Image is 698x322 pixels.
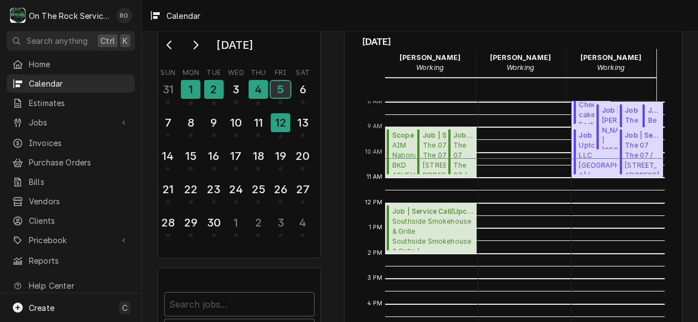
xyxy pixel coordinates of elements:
[423,130,464,140] span: Job | Service Call ( Past Due )
[7,31,135,51] button: Search anythingCtrlK
[29,78,129,89] span: Calendar
[272,214,289,231] div: 3
[7,276,135,295] a: Go to Help Center
[227,181,245,198] div: 24
[618,127,664,178] div: [Service] Job | Service Call The 07 The 07 / 1010 Laurens Rd, Greenville, SC 29607 ID: JOB-1025 S...
[227,214,245,231] div: 1
[250,214,267,231] div: 2
[571,77,610,127] div: [Service] Job | Service Call The Cheesecake Factory Greenville / 700 Haywood Rd, Greenville, SC 2...
[204,80,224,99] div: 2
[182,114,199,131] div: 8
[362,198,386,207] span: 12 PM
[385,203,477,254] div: Job | Service Call(Upcoming)Southside Smokehouse & GrilleSouthside Smokehouse & Grille / [STREET_...
[227,148,245,164] div: 17
[29,234,113,246] span: Pricebook
[385,203,477,254] div: [Service] Job | Service Call Southside Smokehouse & Grille Southside Smokehouse & Grille / 726 S ...
[184,36,206,54] button: Go to next month
[7,134,135,152] a: Invoices
[362,34,665,49] span: [DATE]
[10,8,26,23] div: O
[227,81,245,98] div: 3
[594,102,633,153] div: Job | Service Call(Past Due)[PERSON_NAME][GEOGRAPHIC_DATA][PERSON_NAME]’s Building / —
[392,130,433,140] span: Scope - Equipment Set ( Active )
[213,36,257,54] div: [DATE]
[7,74,135,93] a: Calendar
[7,55,135,73] a: Home
[7,192,135,210] a: Vendors
[365,299,386,308] span: 4 PM
[294,148,311,164] div: 20
[203,64,225,78] th: Tuesday
[618,102,656,153] div: Job | Service Call(Awaiting (Ordered) Parts)The Cheesecake Factory[GEOGRAPHIC_DATA] / [STREET_ADD...
[29,97,129,109] span: Estimates
[205,214,222,231] div: 30
[100,35,115,47] span: Ctrl
[270,64,292,78] th: Friday
[392,140,433,174] span: AIM National BKD ASHEVILLE [PERSON_NAME] RIDGE -BKD / [STREET_ADDRESS][PERSON_NAME]
[29,117,113,128] span: Jobs
[640,102,663,153] div: [Service] Job | Service Call Beacon Drive In Beacon Drive In / 255 John B White Sr Blvd, Spartanb...
[571,127,650,178] div: Job | Service Call(Past Due)Upton Marketing LLC[GEOGRAPHIC_DATA] / [STREET_ADDRESS]
[182,148,199,164] div: 15
[123,35,128,47] span: K
[250,181,267,198] div: 25
[294,214,311,231] div: 4
[7,251,135,270] a: Reports
[640,102,663,153] div: Job | Service Call(Past Due)Beacon Drive InBeacon Drive In / [STREET_ADDRESS][PERSON_NAME]
[579,140,646,174] span: Upton Marketing LLC [GEOGRAPHIC_DATA] / [STREET_ADDRESS]
[580,53,641,62] strong: [PERSON_NAME]
[490,53,551,62] strong: [PERSON_NAME]
[7,113,135,132] a: Go to Jobs
[29,157,129,168] span: Purchase Orders
[625,105,653,115] span: Job | Service Call ( Awaiting (Ordered) Parts )
[392,217,473,250] span: Southside Smokehouse & Grille Southside Smokehouse & Grille / [STREET_ADDRESS][PERSON_NAME][PERSO...
[164,292,315,316] input: Search jobs...
[247,64,270,78] th: Thursday
[179,64,203,78] th: Monday
[453,130,473,140] span: Job | Service Call ( Past Due )
[364,173,386,182] span: 11 AM
[594,102,633,153] div: [Service] Job | Service Call Wofford College Zack’s Building / — ID: JOB-973 Status: Past Due Est...
[7,231,135,249] a: Go to Pricebook
[271,81,290,98] div: 5
[7,94,135,112] a: Estimates
[159,81,176,98] div: 31
[205,148,222,164] div: 16
[453,140,473,174] span: The 07 The 07 / [STREET_ADDRESS]
[29,255,129,266] span: Reports
[571,77,610,127] div: Job | Service Call(Parts Needed/Research)The Cheesecake Factory[GEOGRAPHIC_DATA] / [STREET_ADDRES...
[205,114,222,131] div: 9
[625,130,660,140] span: Job | Service Call ( Past Due )
[446,127,477,178] div: Job | Service Call(Past Due)The 07The 07 / [STREET_ADDRESS]
[159,214,176,231] div: 28
[365,97,386,106] span: 8 AM
[571,127,650,178] div: [Service] Job | Service Call Upton Marketing LLC Cane River Middle School / 1128 Cane River Schoo...
[29,176,129,188] span: Bills
[181,80,200,99] div: 1
[648,105,660,115] span: Job | Service Call ( Past Due )
[159,148,176,164] div: 14
[157,64,179,78] th: Sunday
[625,140,660,174] span: The 07 The 07 / [STREET_ADDRESS]
[365,249,386,258] span: 2 PM
[294,181,311,198] div: 27
[365,122,386,131] span: 9 AM
[507,63,534,72] em: Working
[618,102,656,153] div: [Service] Job | Service Call The Cheesecake Factory Greenville / 700 Haywood Rd, Greenville, SC 2...
[446,127,477,178] div: [Service] Job | Service Call The 07 The 07 / 1010 Laurens Rd, Greenville, SC 29607 ID: JOB-1025 S...
[272,148,289,164] div: 19
[618,127,664,178] div: Job | Service Call(Past Due)The 07The 07 / [STREET_ADDRESS]
[29,10,110,22] div: On The Rock Services
[423,140,464,174] span: The 07 The 07 / [STREET_ADDRESS]
[365,274,386,283] span: 3 PM
[225,64,247,78] th: Wednesday
[385,127,437,178] div: Scope - Equipment Set(Active)AIM NationalBKD ASHEVILLE [PERSON_NAME] RIDGE -BKD / [STREET_ADDRESS...
[27,35,88,47] span: Search anything
[7,173,135,191] a: Bills
[566,49,656,77] div: Todd Brady - Working
[29,137,129,149] span: Invoices
[602,105,630,115] span: Job | Service Call ( Past Due )
[227,114,245,131] div: 10
[648,115,660,149] span: Beacon Drive In Beacon Drive In / [STREET_ADDRESS][PERSON_NAME]
[597,63,625,72] em: Working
